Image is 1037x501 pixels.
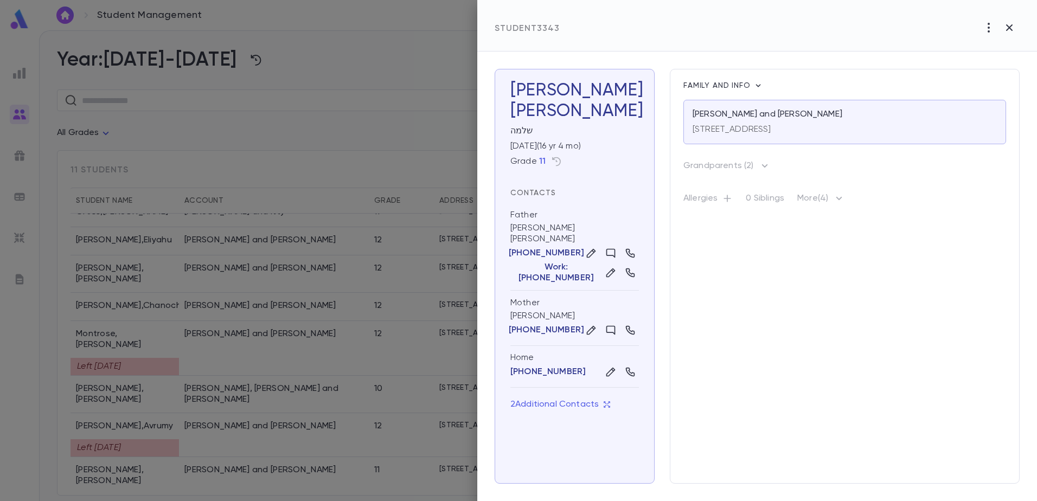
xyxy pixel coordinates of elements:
button: [PHONE_NUMBER] [510,325,582,336]
div: Mother [510,297,540,309]
button: 11 [539,156,546,167]
span: Family and info [683,82,753,89]
button: [PHONE_NUMBER] [510,367,586,377]
div: שלמה [506,121,639,137]
p: [PERSON_NAME] and [PERSON_NAME] [693,109,842,120]
button: Work:[PHONE_NUMBER] [510,262,602,284]
p: 2 Additional Contacts [510,399,611,410]
p: More (4) [797,192,846,209]
button: [PHONE_NUMBER] [510,248,582,259]
p: [PHONE_NUMBER] [509,325,584,336]
button: 2Additional Contacts [510,394,611,415]
div: [PERSON_NAME] [510,101,639,121]
div: Father [510,209,537,221]
button: Grandparents (2) [683,157,770,175]
p: [PHONE_NUMBER] [509,248,584,259]
span: Contacts [510,189,556,197]
p: 0 Siblings [746,193,784,208]
div: [DATE] ( 16 yr 4 mo ) [506,137,639,152]
div: [PERSON_NAME] [510,291,639,346]
div: Grade [510,156,546,167]
h3: [PERSON_NAME] [510,80,639,121]
p: [STREET_ADDRESS] [693,124,771,135]
p: Allergies [683,193,733,208]
p: Work: [PHONE_NUMBER] [510,262,602,284]
p: Grandparents ( 2 ) [683,160,754,171]
span: Student 3343 [495,24,560,33]
div: [PERSON_NAME] [PERSON_NAME] [510,203,639,291]
div: Home [510,352,639,363]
